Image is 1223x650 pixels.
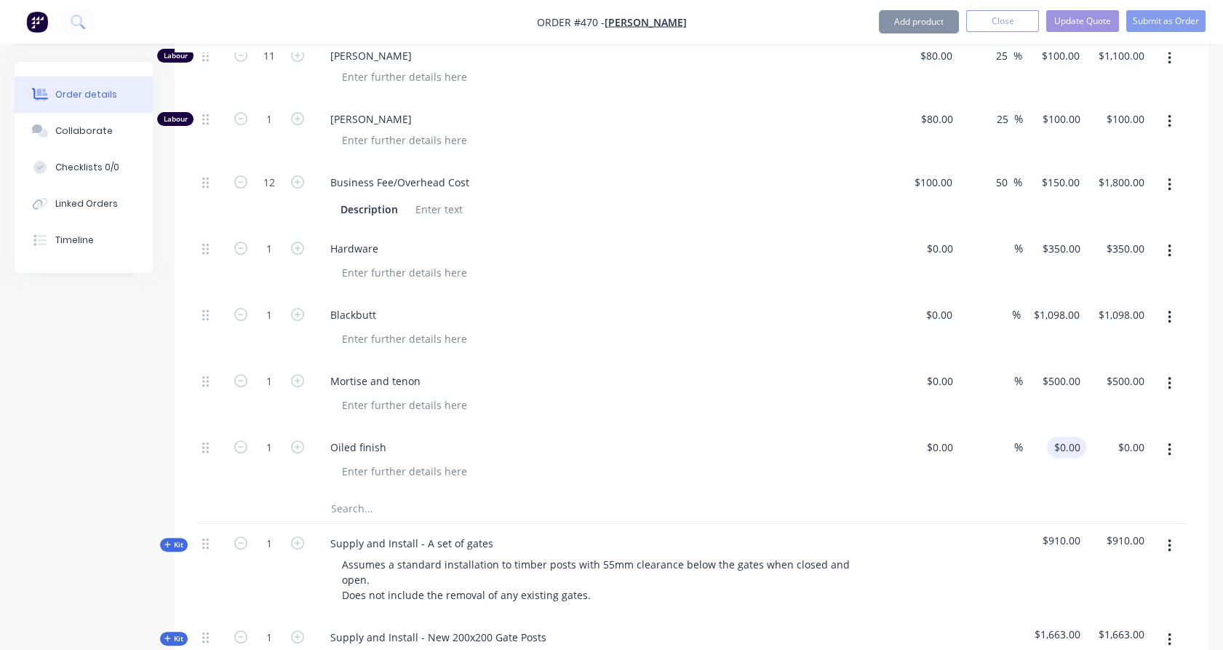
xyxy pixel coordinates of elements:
[1046,10,1119,32] button: Update Quote
[1092,533,1144,548] span: $910.00
[1013,47,1022,64] span: %
[1014,439,1023,456] span: %
[330,554,866,606] div: Assumes a standard installation to timber posts with 55mm clearance below the gates when closed a...
[15,222,153,258] button: Timeline
[55,88,117,101] div: Order details
[157,112,194,126] div: Labour
[319,172,481,193] div: Business Fee/Overhead Cost
[335,199,404,220] div: Description
[55,124,113,138] div: Collaborate
[160,632,188,646] button: Kit
[1029,533,1081,548] span: $910.00
[330,111,889,127] span: [PERSON_NAME]
[26,11,48,33] img: Factory
[15,113,153,149] button: Collaborate
[319,627,558,648] div: Supply and Install - New 200x200 Gate Posts
[1013,174,1022,191] span: %
[55,234,94,247] div: Timeline
[330,48,889,63] span: [PERSON_NAME]
[160,538,188,552] button: Kit
[15,149,153,186] button: Checklists 0/0
[319,304,388,325] div: Blackbutt
[330,494,621,523] input: Search...
[605,15,687,29] a: [PERSON_NAME]
[1126,10,1206,32] button: Submit as Order
[1014,373,1023,389] span: %
[1029,627,1081,642] span: $1,663.00
[1014,111,1023,127] span: %
[15,186,153,222] button: Linked Orders
[55,197,118,210] div: Linked Orders
[1014,240,1023,257] span: %
[1092,627,1144,642] span: $1,663.00
[319,533,505,554] div: Supply and Install - A set of gates
[319,238,390,259] div: Hardware
[157,49,194,63] div: Labour
[966,10,1039,32] button: Close
[319,370,432,392] div: Mortise and tenon
[879,10,959,33] button: Add product
[537,15,605,29] span: Order #470 -
[15,76,153,113] button: Order details
[164,539,183,550] span: Kit
[55,161,119,174] div: Checklists 0/0
[1012,306,1021,323] span: %
[164,633,183,644] span: Kit
[319,437,398,458] div: Oiled finish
